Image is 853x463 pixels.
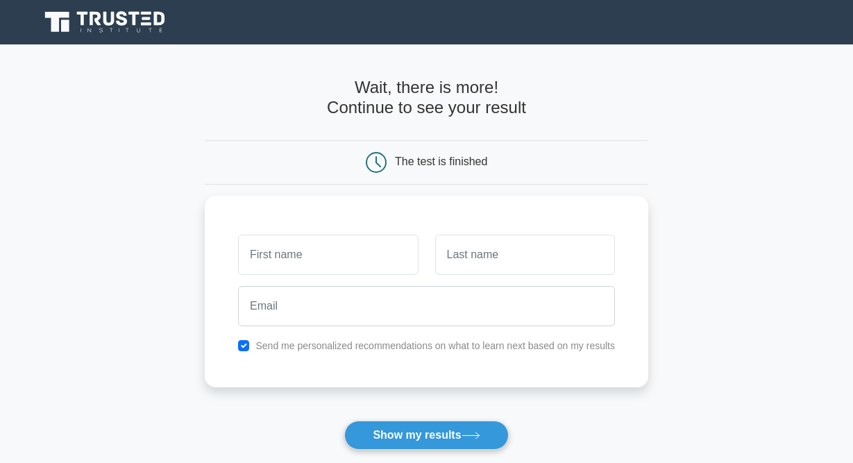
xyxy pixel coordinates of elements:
div: The test is finished [395,155,487,167]
input: First name [238,235,418,275]
input: Email [238,286,615,326]
label: Send me personalized recommendations on what to learn next based on my results [255,340,615,351]
button: Show my results [344,421,508,450]
input: Last name [435,235,615,275]
h4: Wait, there is more! Continue to see your result [205,78,648,118]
